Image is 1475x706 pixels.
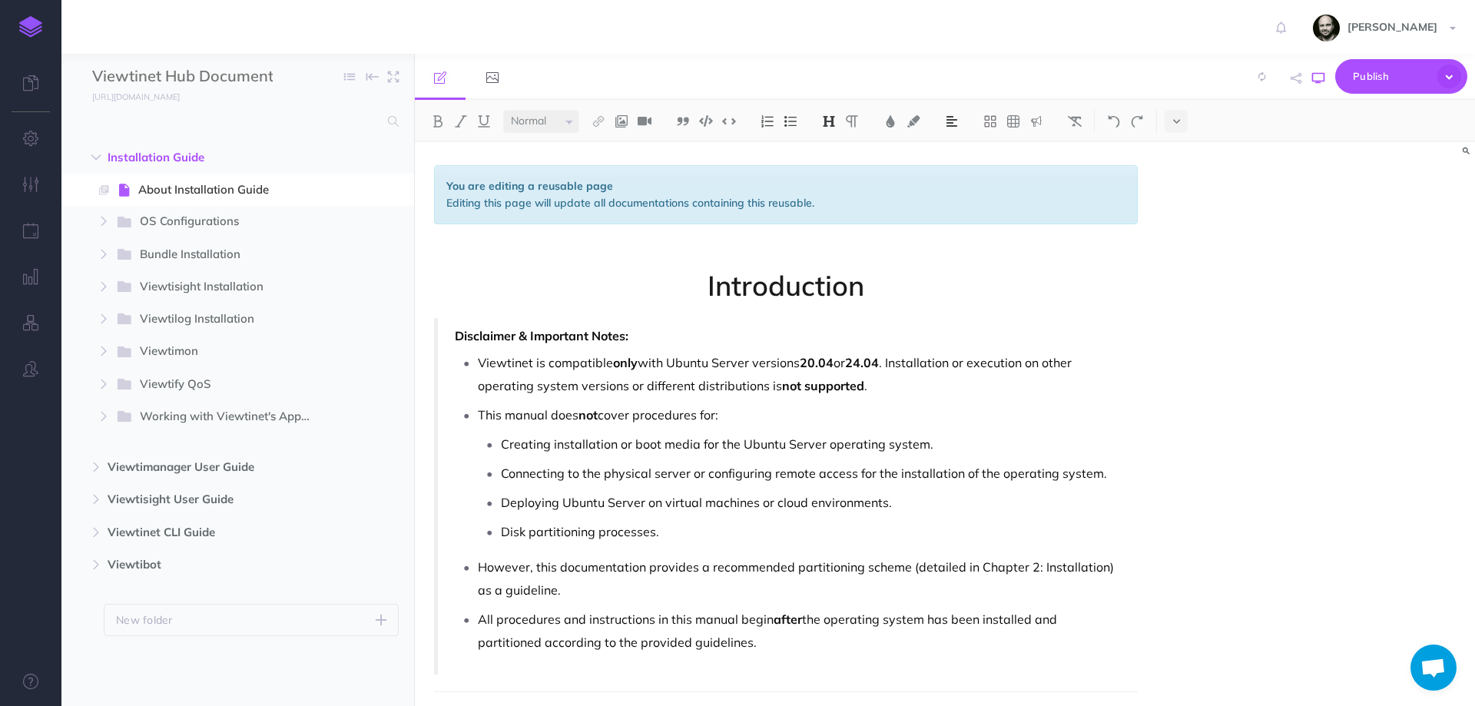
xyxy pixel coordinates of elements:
[638,115,651,128] img: Add video button
[140,277,299,297] span: Viewtisight Installation
[434,270,1138,301] span: Introduction
[478,351,1121,397] p: Viewtinet is compatible with Ubuntu Server versions or . Installation or execution on other opera...
[140,310,299,330] span: Viewtilog Installation
[774,612,802,627] strong: after
[761,115,774,128] img: Ordered list button
[784,115,797,128] img: Unordered list button
[431,115,445,128] img: Bold button
[676,115,690,128] img: Blockquote button
[501,462,1121,485] p: Connecting to the physical server or configuring remote access for the installation of the operat...
[722,115,736,127] img: Inline code button
[116,612,173,628] p: New folder
[501,433,1121,456] p: Creating installation or boot media for the Ubuntu Server operating system.
[1107,115,1121,128] img: Undo
[501,491,1121,514] p: Deploying Ubuntu Server on virtual machines or cloud environments.
[92,65,273,88] input: Documentation Name
[578,407,598,423] strong: not
[19,16,42,38] img: logo-mark.svg
[108,523,303,542] span: Viewtinet CLI Guide
[800,355,834,370] strong: 20.04
[140,407,323,427] span: Working with Viewtinet's Appliance
[108,490,303,509] span: Viewtisight User Guide
[108,148,303,167] span: Installation Guide
[454,115,468,128] img: Italic button
[140,245,299,265] span: Bundle Installation
[61,88,195,104] a: [URL][DOMAIN_NAME]
[1335,59,1467,94] button: Publish
[845,115,859,128] img: Paragraph button
[138,181,322,199] span: About Installation Guide
[699,115,713,127] img: Code block button
[782,378,864,393] strong: not supported
[446,194,1125,211] p: Editing this page will update all documentations containing this reusable.
[501,520,1121,543] p: Disk partitioning processes.
[1006,115,1020,128] img: Create table button
[455,328,628,343] strong: Disclaimer & Important Notes:
[140,342,299,362] span: Viewtimon
[1340,20,1445,34] span: [PERSON_NAME]
[92,108,379,135] input: Search
[446,179,613,193] strong: You are editing a reusable page
[1130,115,1144,128] img: Redo
[92,91,180,102] small: [URL][DOMAIN_NAME]
[945,115,959,128] img: Alignment dropdown menu button
[1313,15,1340,41] img: fYsxTL7xyiRwVNfLOwtv2ERfMyxBnxhkboQPdXU4.jpeg
[104,604,399,636] button: New folder
[1353,65,1430,88] span: Publish
[1410,645,1457,691] a: Chat abierto
[478,555,1121,602] p: However, this documentation provides a recommended partitioning scheme (detailed in Chapter 2: In...
[1068,115,1082,128] img: Clear styles button
[108,555,303,574] span: Viewtibot
[822,115,836,128] img: Headings dropdown button
[477,115,491,128] img: Underline button
[478,403,1121,426] p: This manual does cover procedures for:
[907,115,920,128] img: Text background color button
[1029,115,1043,128] img: Callout dropdown menu button
[883,115,897,128] img: Text color button
[140,375,299,395] span: Viewtify QoS
[592,115,605,128] img: Link button
[613,355,638,370] strong: only
[845,355,879,370] strong: 24.04
[140,212,299,232] span: OS Configurations
[108,458,303,476] span: Viewtimanager User Guide
[478,608,1121,654] p: All procedures and instructions in this manual begin the operating system has been installed and ...
[615,115,628,128] img: Add image button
